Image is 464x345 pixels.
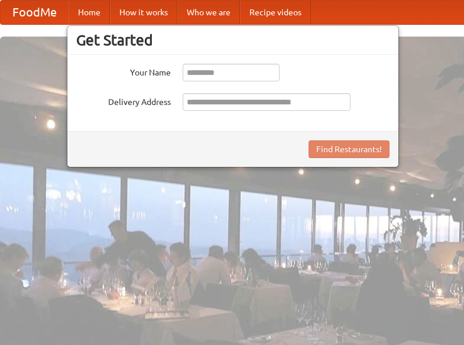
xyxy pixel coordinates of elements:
[69,1,110,24] a: Home
[309,140,390,158] button: Find Restaurants!
[110,1,177,24] a: How it works
[1,1,69,24] a: FoodMe
[240,1,311,24] a: Recipe videos
[177,1,240,24] a: Who we are
[76,93,171,108] label: Delivery Address
[76,31,390,49] h3: Get Started
[76,64,171,78] label: Your Name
